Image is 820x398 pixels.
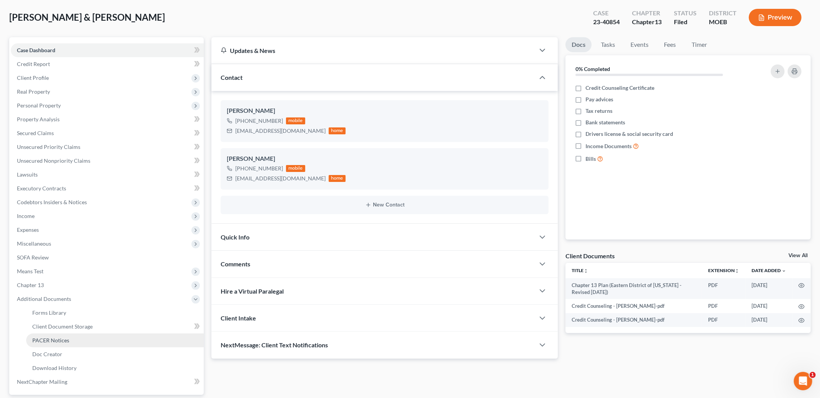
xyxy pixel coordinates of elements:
[745,299,792,313] td: [DATE]
[810,372,816,378] span: 1
[593,9,620,18] div: Case
[227,106,542,116] div: [PERSON_NAME]
[17,185,66,192] span: Executory Contracts
[17,282,44,288] span: Chapter 13
[17,268,43,274] span: Means Test
[11,154,204,168] a: Unsecured Nonpriority Claims
[17,61,50,67] span: Credit Report
[235,127,326,135] div: [EMAIL_ADDRESS][DOMAIN_NAME]
[11,43,204,57] a: Case Dashboard
[286,165,305,172] div: mobile
[17,157,90,164] span: Unsecured Nonpriority Claims
[11,375,204,389] a: NextChapter Mailing
[745,313,792,327] td: [DATE]
[235,175,326,182] div: [EMAIL_ADDRESS][DOMAIN_NAME]
[658,37,682,52] a: Fees
[566,252,615,260] div: Client Documents
[9,12,165,23] span: [PERSON_NAME] & [PERSON_NAME]
[17,378,67,385] span: NextChapter Mailing
[32,309,66,316] span: Forms Library
[17,226,39,233] span: Expenses
[235,165,283,172] div: [PHONE_NUMBER]
[632,18,662,26] div: Chapter
[11,57,204,71] a: Credit Report
[26,306,204,320] a: Forms Library
[702,299,745,313] td: PDF
[32,365,77,371] span: Download History
[11,140,204,154] a: Unsecured Priority Claims
[702,278,745,299] td: PDF
[32,337,69,344] span: PACER Notices
[572,268,588,273] a: Titleunfold_more
[32,351,62,357] span: Doc Creator
[752,268,786,273] a: Date Added expand_more
[749,9,802,26] button: Preview
[585,119,625,126] span: Bank statements
[221,233,249,241] span: Quick Info
[702,313,745,327] td: PDF
[26,320,204,334] a: Client Document Storage
[11,126,204,140] a: Secured Claims
[788,253,808,258] a: View All
[221,74,243,81] span: Contact
[17,254,49,261] span: SOFA Review
[585,155,596,163] span: Bills
[17,116,60,122] span: Property Analysis
[11,182,204,195] a: Executory Contracts
[26,361,204,375] a: Download History
[227,154,542,163] div: [PERSON_NAME]
[566,299,702,313] td: Credit Counseling - [PERSON_NAME]-pdf
[235,117,283,125] div: [PHONE_NUMBER]
[17,171,38,178] span: Lawsuits
[17,240,51,247] span: Miscellaneous
[585,130,673,138] span: Drivers license & social security card
[17,102,61,109] span: Personal Property
[329,127,346,134] div: home
[32,323,93,330] span: Client Document Storage
[11,168,204,182] a: Lawsuits
[735,269,739,273] i: unfold_more
[709,9,737,18] div: District
[575,66,610,72] strong: 0% Completed
[624,37,655,52] a: Events
[709,18,737,26] div: MOEB
[26,334,204,347] a: PACER Notices
[585,84,654,92] span: Credit Counseling Certificate
[782,269,786,273] i: expand_more
[674,9,697,18] div: Status
[655,18,662,25] span: 13
[17,74,49,81] span: Client Profile
[566,278,702,299] td: Chapter 13 Plan (Eastern District of [US_STATE] - Revised [DATE])
[11,112,204,126] a: Property Analysis
[632,9,662,18] div: Chapter
[593,18,620,26] div: 23-40854
[17,130,54,136] span: Secured Claims
[685,37,713,52] a: Timer
[745,278,792,299] td: [DATE]
[566,313,702,327] td: Credit Counseling - [PERSON_NAME]-pdf
[221,314,256,322] span: Client Intake
[585,96,613,103] span: Pay advices
[17,47,55,53] span: Case Dashboard
[17,296,71,302] span: Additional Documents
[17,199,87,205] span: Codebtors Insiders & Notices
[17,213,35,219] span: Income
[794,372,812,390] iframe: Intercom live chat
[286,117,305,124] div: mobile
[584,269,588,273] i: unfold_more
[221,341,328,348] span: NextMessage: Client Text Notifications
[585,142,632,150] span: Income Documents
[227,202,542,208] button: New Contact
[595,37,621,52] a: Tasks
[329,175,346,182] div: home
[17,144,80,150] span: Unsecured Priority Claims
[17,88,50,95] span: Real Property
[708,268,739,273] a: Extensionunfold_more
[566,37,592,52] a: Docs
[26,347,204,361] a: Doc Creator
[585,107,612,115] span: Tax returns
[221,46,526,54] div: Updates & News
[674,18,697,26] div: Filed
[221,287,284,295] span: Hire a Virtual Paralegal
[221,260,250,268] span: Comments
